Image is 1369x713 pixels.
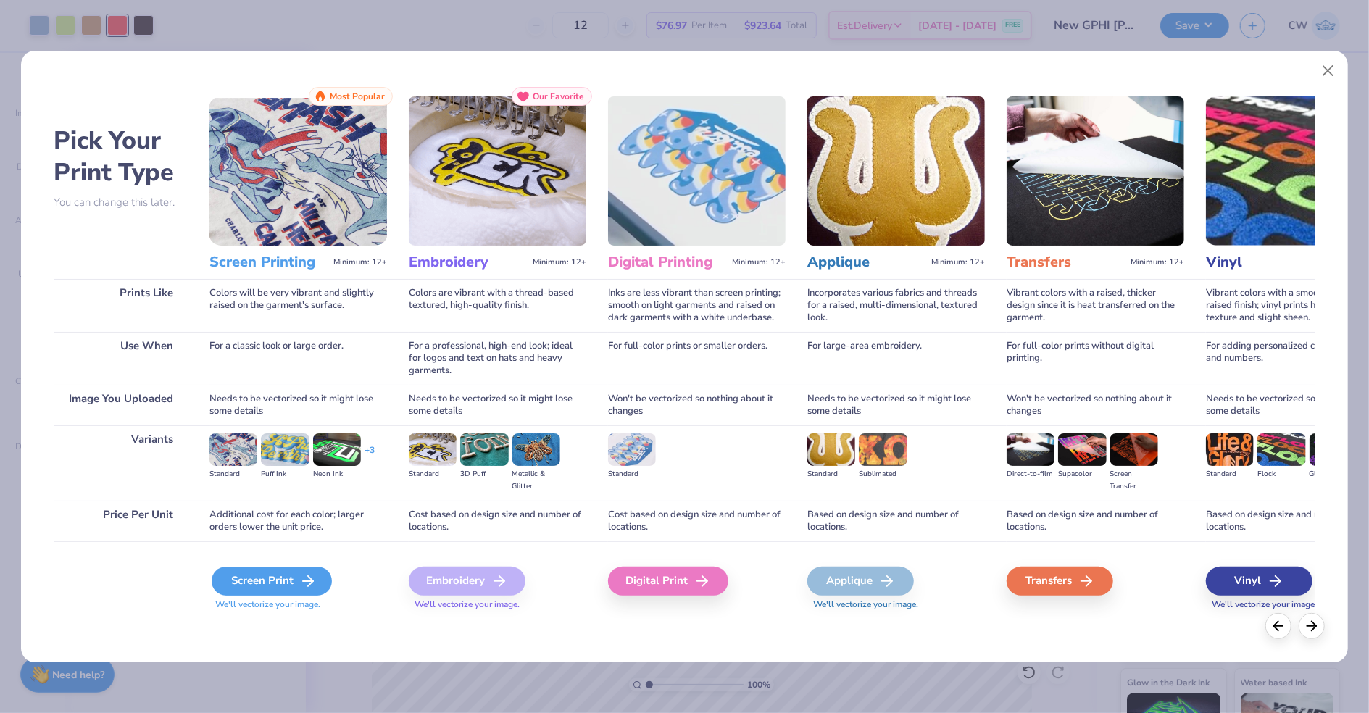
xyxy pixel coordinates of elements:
div: Supacolor [1058,468,1106,480]
span: Minimum: 12+ [533,257,586,267]
h3: Transfers [1007,253,1125,272]
h3: Screen Printing [209,253,328,272]
div: Standard [409,468,457,480]
div: Vibrant colors with a raised, thicker design since it is heat transferred on the garment. [1007,279,1184,332]
img: Applique [807,96,985,246]
img: Standard [608,433,656,465]
div: Won't be vectorized so nothing about it changes [1007,385,1184,425]
div: Embroidery [409,567,525,596]
h3: Digital Printing [608,253,726,272]
span: Most Popular [330,91,385,101]
div: Neon Ink [313,468,361,480]
img: Standard [807,433,855,465]
div: Applique [807,567,914,596]
p: You can change this later. [54,196,188,209]
h2: Pick Your Print Type [54,125,188,188]
span: Minimum: 12+ [931,257,985,267]
span: Minimum: 12+ [1131,257,1184,267]
div: Standard [209,468,257,480]
span: We'll vectorize your image. [409,599,586,611]
span: We'll vectorize your image. [807,599,985,611]
div: Direct-to-film [1007,468,1054,480]
h3: Embroidery [409,253,527,272]
h3: Vinyl [1206,253,1324,272]
div: Standard [608,468,656,480]
img: Screen Printing [209,96,387,246]
img: Metallic & Glitter [512,433,560,465]
div: Cost based on design size and number of locations. [409,501,586,541]
button: Close [1314,57,1341,85]
div: Image You Uploaded [54,385,188,425]
div: Additional cost for each color; larger orders lower the unit price. [209,501,387,541]
img: 3D Puff [460,433,508,465]
div: Glitter [1310,468,1357,480]
div: Standard [1206,468,1254,480]
img: Supacolor [1058,433,1106,465]
div: Colors are vibrant with a thread-based textured, high-quality finish. [409,279,586,332]
img: Standard [1206,433,1254,465]
div: Variants [54,425,188,500]
img: Sublimated [859,433,907,465]
div: Incorporates various fabrics and threads for a raised, multi-dimensional, textured look. [807,279,985,332]
img: Digital Printing [608,96,786,246]
div: For a professional, high-end look; ideal for logos and text on hats and heavy garments. [409,332,586,385]
div: Transfers [1007,567,1113,596]
img: Neon Ink [313,433,361,465]
div: Needs to be vectorized so it might lose some details [409,385,586,425]
img: Direct-to-film [1007,433,1054,465]
img: Standard [409,433,457,465]
div: Screen Transfer [1110,468,1158,493]
img: Transfers [1007,96,1184,246]
div: Price Per Unit [54,501,188,541]
div: Sublimated [859,468,907,480]
div: Flock [1257,468,1305,480]
div: Based on design size and number of locations. [807,501,985,541]
div: Digital Print [608,567,728,596]
span: Minimum: 12+ [333,257,387,267]
div: Needs to be vectorized so it might lose some details [209,385,387,425]
img: Glitter [1310,433,1357,465]
img: Screen Transfer [1110,433,1158,465]
span: We'll vectorize your image. [209,599,387,611]
div: Colors will be very vibrant and slightly raised on the garment's surface. [209,279,387,332]
div: Metallic & Glitter [512,468,560,493]
div: Standard [807,468,855,480]
div: Cost based on design size and number of locations. [608,501,786,541]
div: For large-area embroidery. [807,332,985,385]
div: 3D Puff [460,468,508,480]
img: Flock [1257,433,1305,465]
div: Inks are less vibrant than screen printing; smooth on light garments and raised on dark garments ... [608,279,786,332]
div: + 3 [365,444,375,469]
span: Minimum: 12+ [732,257,786,267]
img: Embroidery [409,96,586,246]
div: Vinyl [1206,567,1312,596]
div: Use When [54,332,188,385]
div: Prints Like [54,279,188,332]
div: For full-color prints without digital printing. [1007,332,1184,385]
img: Puff Ink [261,433,309,465]
div: Needs to be vectorized so it might lose some details [807,385,985,425]
div: Screen Print [212,567,332,596]
h3: Applique [807,253,925,272]
div: Won't be vectorized so nothing about it changes [608,385,786,425]
div: For a classic look or large order. [209,332,387,385]
div: For full-color prints or smaller orders. [608,332,786,385]
div: Based on design size and number of locations. [1007,501,1184,541]
img: Standard [209,433,257,465]
span: Our Favorite [533,91,584,101]
div: Puff Ink [261,468,309,480]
